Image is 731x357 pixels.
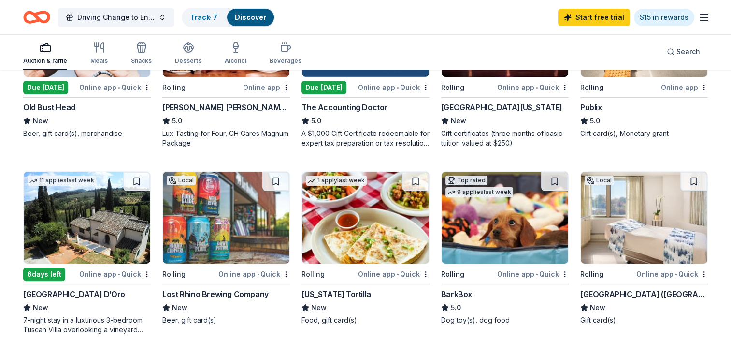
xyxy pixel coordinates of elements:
a: Image for Villa Sogni D’Oro11 applieslast week6days leftOnline app•Quick[GEOGRAPHIC_DATA] D’OroNe... [23,171,151,335]
span: Driving Change to End Domestic Violence [77,12,155,23]
span: New [33,302,48,313]
button: Meals [90,38,108,70]
div: Local [167,176,196,185]
img: Image for Salamander Resort (Middleburg) [581,172,707,264]
button: Auction & raffle [23,38,67,70]
div: Local [585,176,614,185]
span: New [311,302,327,313]
div: [PERSON_NAME] [PERSON_NAME] Winery and Restaurants [162,102,290,113]
div: Food, gift card(s) [301,315,429,325]
a: $15 in rewards [634,9,694,26]
a: Start free trial [558,9,630,26]
div: Rolling [301,268,325,280]
div: Lost Rhino Brewing Company [162,288,269,300]
a: Image for Lost Rhino Brewing CompanyLocalRollingOnline app•QuickLost Rhino Brewing CompanyNewBeer... [162,171,290,325]
img: Image for BarkBox [442,172,568,264]
span: 5.0 [311,115,321,127]
img: Image for Lost Rhino Brewing Company [163,172,289,264]
a: Discover [235,13,266,21]
span: 5.0 [451,302,461,313]
button: Search [659,42,708,61]
div: Dog toy(s), dog food [441,315,569,325]
span: New [590,302,605,313]
div: Rolling [441,268,464,280]
div: Due [DATE] [301,81,346,94]
div: A $1,000 Gift Certificate redeemable for expert tax preparation or tax resolution services—recipi... [301,129,429,148]
div: [GEOGRAPHIC_DATA][US_STATE] [441,102,562,113]
a: Image for California Tortilla1 applylast weekRollingOnline app•Quick[US_STATE] TortillaNewFood, g... [301,171,429,325]
div: Online app Quick [497,268,569,280]
button: Track· 7Discover [182,8,275,27]
span: • [118,84,120,91]
span: • [118,270,120,278]
div: Online app Quick [218,268,290,280]
div: [US_STATE] Tortilla [301,288,371,300]
div: Alcohol [225,57,246,65]
div: [GEOGRAPHIC_DATA] ([GEOGRAPHIC_DATA]) [580,288,708,300]
div: Online app Quick [79,81,151,93]
a: Track· 7 [190,13,217,21]
div: Beer, gift card(s), merchandise [23,129,151,138]
button: Desserts [175,38,201,70]
span: 5.0 [172,115,182,127]
button: Snacks [131,38,152,70]
div: Gift card(s), Monetary grant [580,129,708,138]
div: Top rated [445,176,487,185]
div: Online app Quick [79,268,151,280]
div: 11 applies last week [28,176,96,186]
a: Image for BarkBoxTop rated9 applieslast weekRollingOnline app•QuickBarkBox5.0Dog toy(s), dog food [441,171,569,325]
div: [GEOGRAPHIC_DATA] D’Oro [23,288,125,300]
img: Image for California Tortilla [302,172,429,264]
div: Auction & raffle [23,57,67,65]
a: Image for Salamander Resort (Middleburg)LocalRollingOnline app•Quick[GEOGRAPHIC_DATA] ([GEOGRAPHI... [580,171,708,325]
div: Online app Quick [497,81,569,93]
button: Beverages [270,38,301,70]
span: New [172,302,187,313]
div: 9 applies last week [445,187,513,197]
div: Rolling [580,268,603,280]
div: Gift certificates (three months of basic tuition valued at $250) [441,129,569,148]
div: The Accounting Doctor [301,102,387,113]
span: 5.0 [590,115,600,127]
div: Publix [580,102,602,113]
span: New [33,115,48,127]
div: Lux Tasting for Four, CH Cares Magnum Package [162,129,290,148]
div: Rolling [580,82,603,93]
div: Beverages [270,57,301,65]
div: Gift card(s) [580,315,708,325]
span: • [257,270,259,278]
button: Driving Change to End Domestic Violence [58,8,174,27]
span: • [675,270,677,278]
div: Online app Quick [636,268,708,280]
div: Beer, gift card(s) [162,315,290,325]
div: 1 apply last week [306,176,367,186]
span: New [451,115,466,127]
div: 7-night stay in a luxurious 3-bedroom Tuscan Villa overlooking a vineyard and the ancient walled ... [23,315,151,335]
div: Due [DATE] [23,81,68,94]
div: Meals [90,57,108,65]
div: Rolling [162,268,186,280]
span: • [536,270,538,278]
a: Home [23,6,50,29]
div: Rolling [162,82,186,93]
span: • [397,270,399,278]
div: BarkBox [441,288,472,300]
div: Old Bust Head [23,102,75,113]
div: Rolling [441,82,464,93]
div: Online app Quick [358,268,430,280]
div: Desserts [175,57,201,65]
div: 6 days left [23,268,65,281]
span: • [397,84,399,91]
div: Snacks [131,57,152,65]
div: Online app Quick [358,81,430,93]
div: Online app [243,81,290,93]
img: Image for Villa Sogni D’Oro [24,172,150,264]
span: • [536,84,538,91]
button: Alcohol [225,38,246,70]
div: Online app [661,81,708,93]
span: Search [676,46,700,58]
